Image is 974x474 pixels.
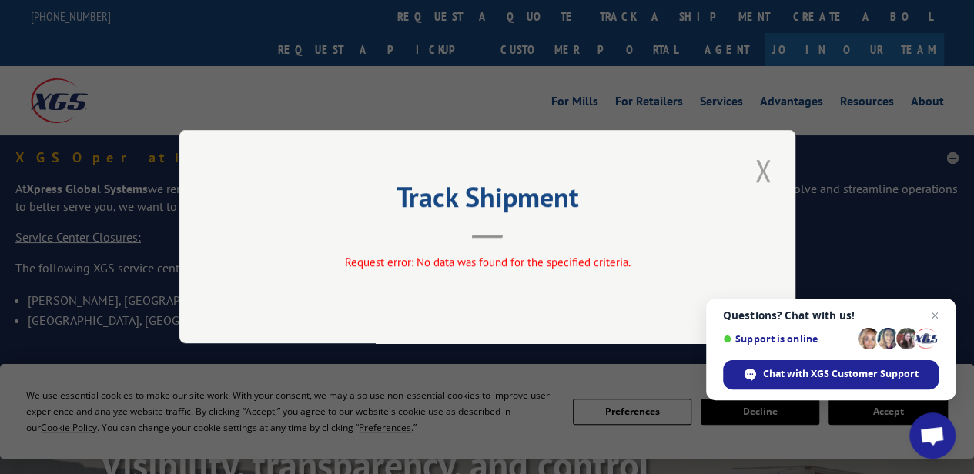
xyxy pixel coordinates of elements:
[723,333,852,345] span: Support is online
[909,412,956,459] a: Open chat
[763,367,919,381] span: Chat with XGS Customer Support
[256,186,718,215] h2: Track Shipment
[723,360,939,389] span: Chat with XGS Customer Support
[750,149,776,192] button: Close modal
[344,255,630,270] span: Request error: No data was found for the specified criteria.
[723,309,939,322] span: Questions? Chat with us!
